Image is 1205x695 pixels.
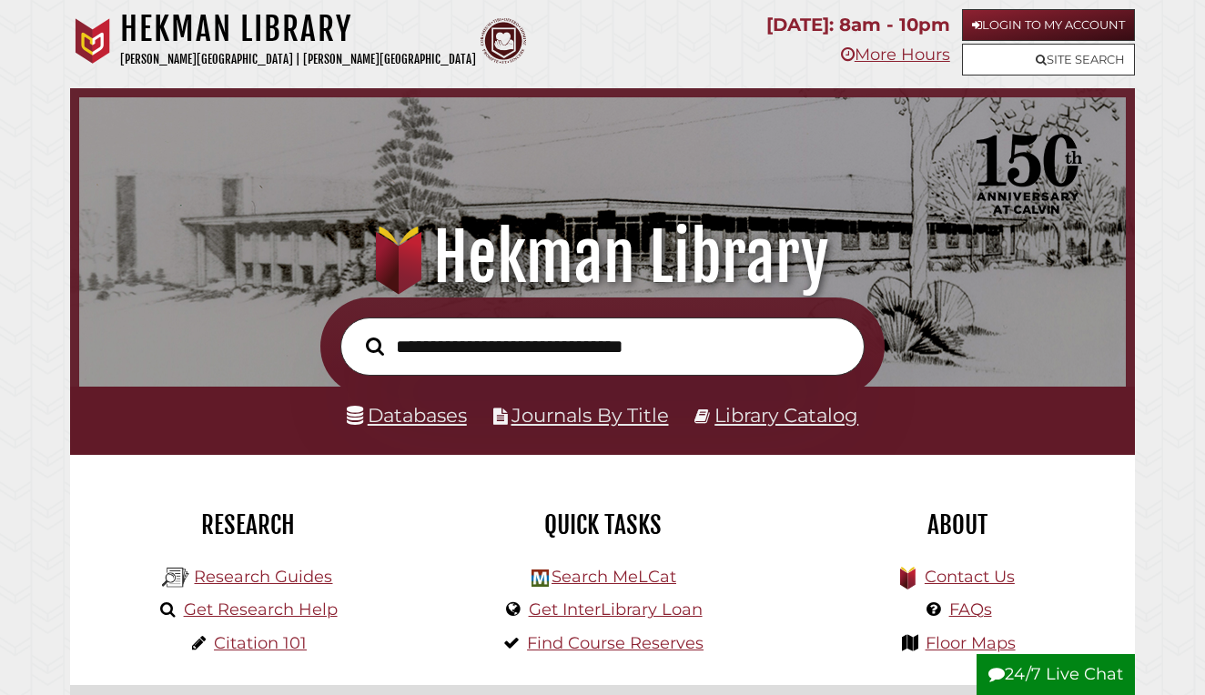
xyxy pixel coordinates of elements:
a: Search MeLCat [552,567,676,587]
a: Citation 101 [214,633,307,653]
a: Floor Maps [926,633,1016,653]
h2: Quick Tasks [439,509,766,540]
img: Hekman Library Logo [162,564,189,591]
i: Search [366,337,384,356]
a: Databases [347,403,467,427]
a: Site Search [962,44,1135,76]
p: [DATE]: 8am - 10pm [766,9,950,41]
a: Find Course Reserves [527,633,704,653]
h1: Hekman Library [120,9,476,49]
button: Search [357,332,393,359]
a: More Hours [841,45,950,65]
a: Research Guides [194,567,332,587]
a: FAQs [949,599,992,619]
a: Get InterLibrary Loan [529,599,703,619]
a: Journals By Title [511,403,669,427]
h2: About [794,509,1121,540]
img: Hekman Library Logo [532,569,549,587]
h2: Research [84,509,411,540]
img: Calvin Theological Seminary [481,18,526,64]
a: Library Catalog [714,403,858,427]
img: Calvin University [70,18,116,64]
p: [PERSON_NAME][GEOGRAPHIC_DATA] | [PERSON_NAME][GEOGRAPHIC_DATA] [120,49,476,70]
h1: Hekman Library [97,217,1108,297]
a: Get Research Help [184,599,338,619]
a: Login to My Account [962,9,1135,41]
a: Contact Us [925,567,1015,587]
